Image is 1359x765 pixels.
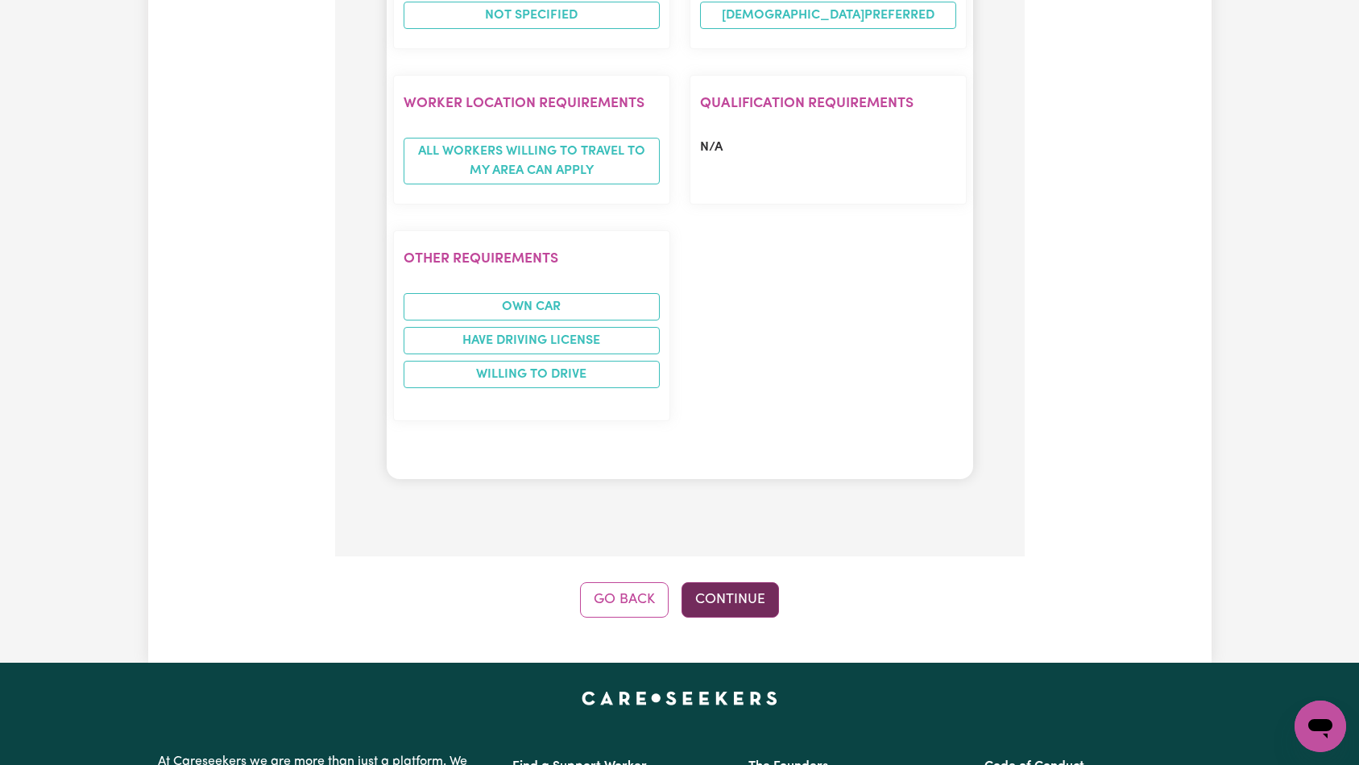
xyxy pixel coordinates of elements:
span: All workers willing to travel to my area can apply [404,138,660,184]
a: Careseekers home page [582,692,777,705]
button: Go Back [580,582,669,618]
li: Willing to drive [404,361,660,388]
iframe: Button to launch messaging window [1295,701,1346,752]
h2: Other requirements [404,250,660,267]
h2: Worker location requirements [404,95,660,112]
span: Not specified [404,2,660,29]
span: [DEMOGRAPHIC_DATA] preferred [700,2,956,29]
span: N/A [700,141,723,154]
button: Continue [682,582,779,618]
li: Have driving license [404,327,660,354]
li: Own Car [404,293,660,320]
h2: Qualification requirements [700,95,956,112]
